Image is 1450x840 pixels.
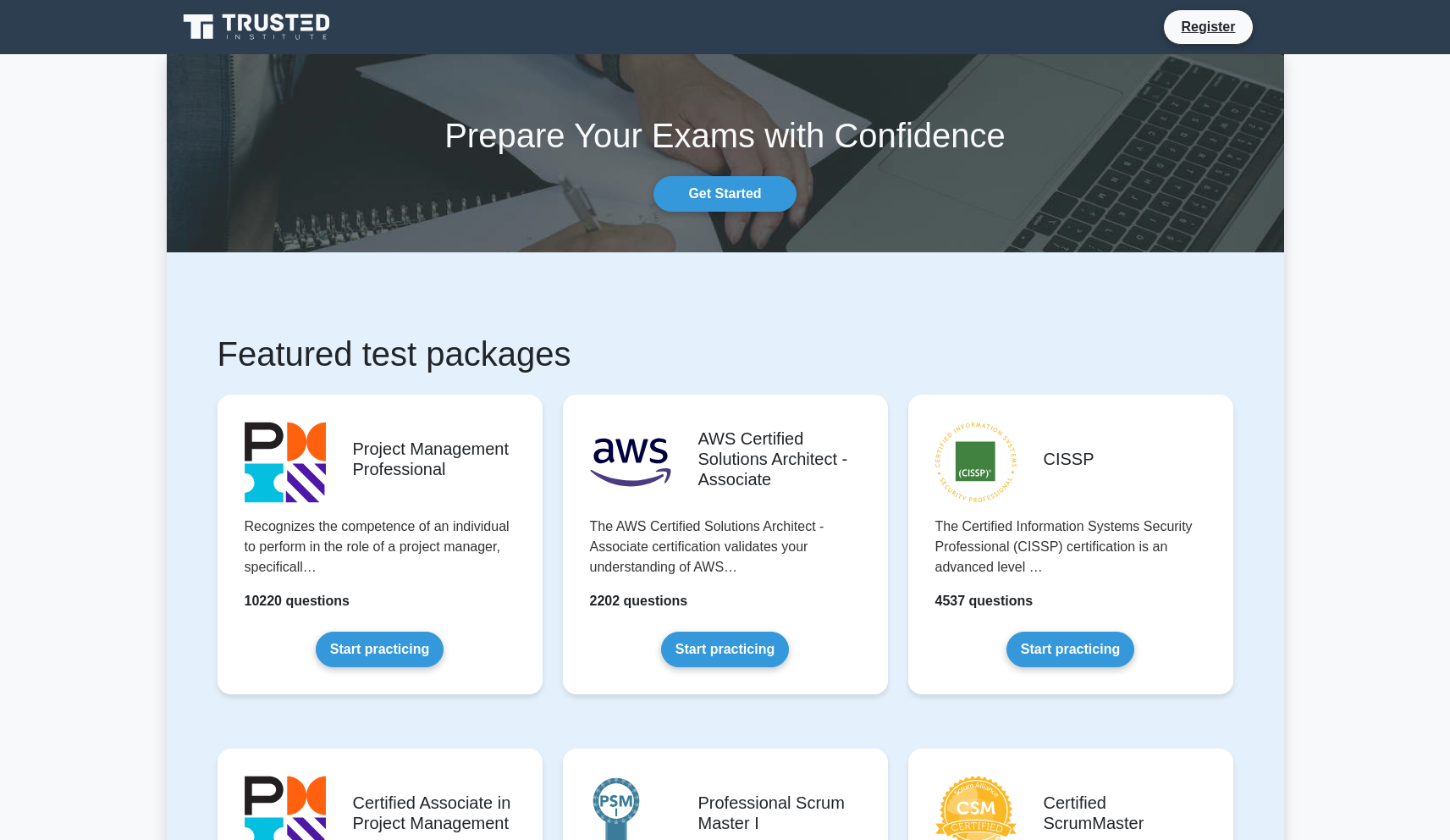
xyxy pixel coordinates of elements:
[218,334,1233,374] h1: Featured test packages
[653,176,796,212] a: Get Started
[1171,16,1245,37] a: Register
[167,115,1284,156] h1: Prepare Your Exams with Confidence
[1006,632,1134,667] a: Start practicing
[661,632,789,667] a: Start practicing
[316,632,444,667] a: Start practicing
